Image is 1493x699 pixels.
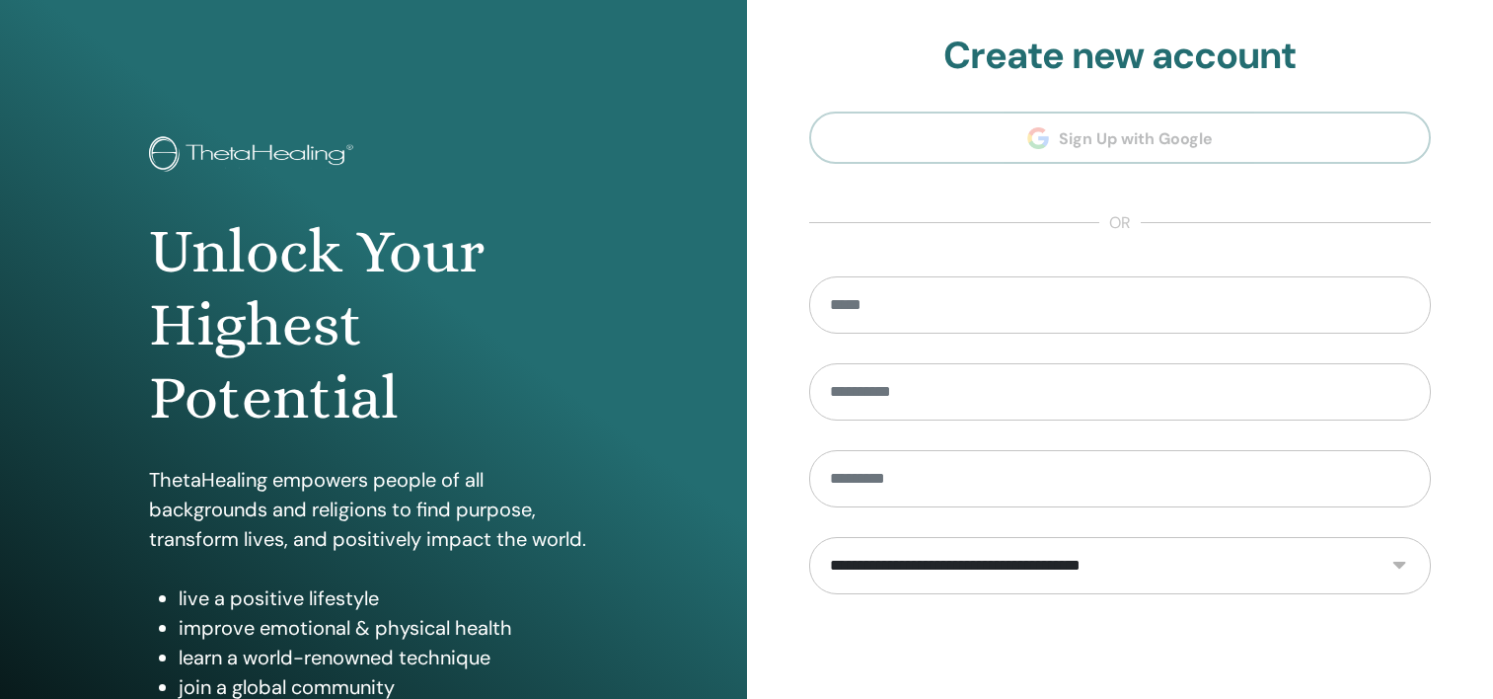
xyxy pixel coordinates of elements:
[179,643,597,672] li: learn a world-renowned technique
[149,215,597,435] h1: Unlock Your Highest Potential
[809,34,1432,79] h2: Create new account
[179,613,597,643] li: improve emotional & physical health
[1099,211,1141,235] span: or
[149,465,597,554] p: ThetaHealing empowers people of all backgrounds and religions to find purpose, transform lives, a...
[179,583,597,613] li: live a positive lifestyle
